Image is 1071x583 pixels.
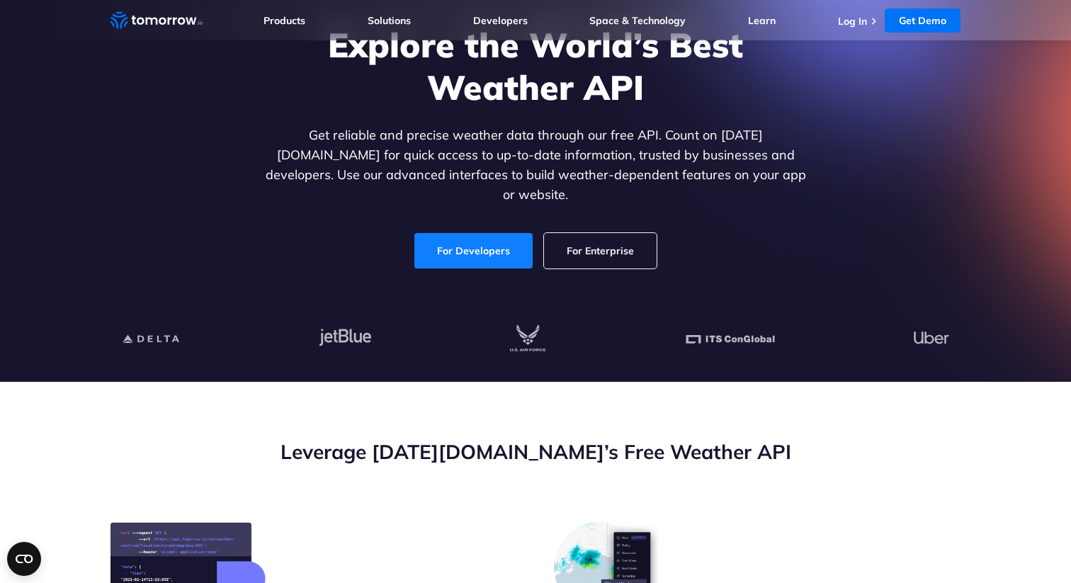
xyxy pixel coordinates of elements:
a: Solutions [368,14,411,27]
a: For Enterprise [544,233,657,268]
p: Get reliable and precise weather data through our free API. Count on [DATE][DOMAIN_NAME] for quic... [262,125,809,205]
h2: Leverage [DATE][DOMAIN_NAME]’s Free Weather API [110,438,960,465]
a: Space & Technology [589,14,686,27]
a: Home link [110,10,203,31]
h1: Explore the World’s Best Weather API [262,23,809,108]
a: Learn [748,14,776,27]
button: Open CMP widget [7,542,41,576]
a: Log In [838,15,867,28]
a: For Developers [414,233,533,268]
a: Developers [473,14,528,27]
a: Products [263,14,305,27]
a: Get Demo [885,9,960,33]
